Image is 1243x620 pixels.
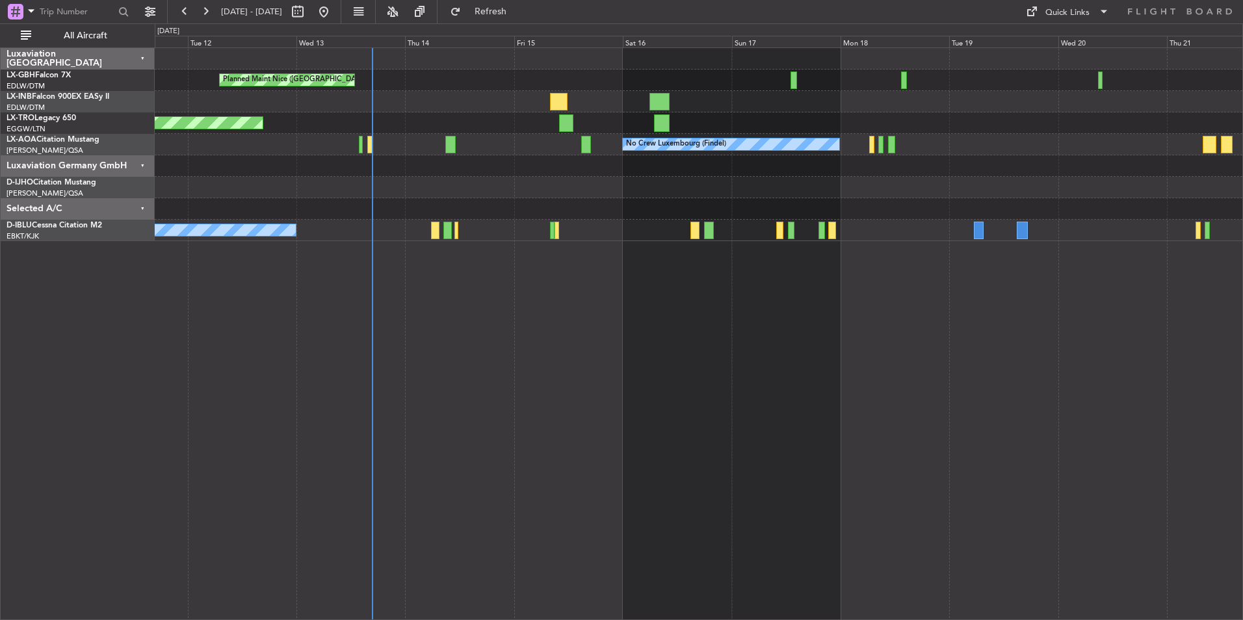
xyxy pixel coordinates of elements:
[157,26,179,37] div: [DATE]
[7,136,99,144] a: LX-AOACitation Mustang
[1058,36,1167,47] div: Wed 20
[949,36,1058,47] div: Tue 19
[7,179,33,187] span: D-IJHO
[7,71,35,79] span: LX-GBH
[7,222,32,229] span: D-IBLU
[7,188,83,198] a: [PERSON_NAME]/QSA
[14,25,141,46] button: All Aircraft
[40,2,114,21] input: Trip Number
[223,70,368,90] div: Planned Maint Nice ([GEOGRAPHIC_DATA])
[7,231,39,241] a: EBKT/KJK
[7,103,45,112] a: EDLW/DTM
[188,36,296,47] div: Tue 12
[7,179,96,187] a: D-IJHOCitation Mustang
[1045,6,1090,19] div: Quick Links
[841,36,949,47] div: Mon 18
[7,124,46,134] a: EGGW/LTN
[296,36,405,47] div: Wed 13
[7,114,34,122] span: LX-TRO
[626,135,726,154] div: No Crew Luxembourg (Findel)
[7,93,109,101] a: LX-INBFalcon 900EX EASy II
[732,36,841,47] div: Sun 17
[7,114,76,122] a: LX-TROLegacy 650
[405,36,514,47] div: Thu 14
[464,7,518,16] span: Refresh
[7,146,83,155] a: [PERSON_NAME]/QSA
[7,93,32,101] span: LX-INB
[7,222,102,229] a: D-IBLUCessna Citation M2
[34,31,137,40] span: All Aircraft
[514,36,623,47] div: Fri 15
[623,36,731,47] div: Sat 16
[7,81,45,91] a: EDLW/DTM
[444,1,522,22] button: Refresh
[1019,1,1116,22] button: Quick Links
[7,71,71,79] a: LX-GBHFalcon 7X
[7,136,36,144] span: LX-AOA
[221,6,282,18] span: [DATE] - [DATE]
